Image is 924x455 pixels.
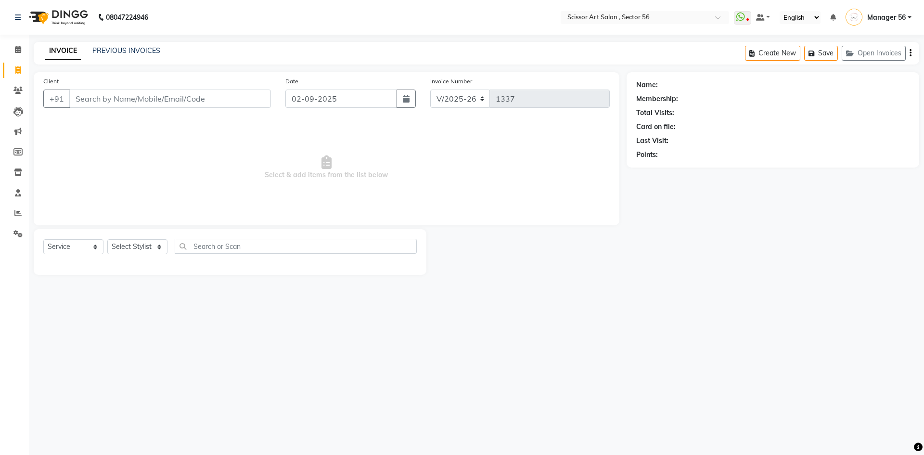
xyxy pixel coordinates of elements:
div: Card on file: [636,122,676,132]
label: Client [43,77,59,86]
button: Open Invoices [842,46,906,61]
label: Invoice Number [430,77,472,86]
div: Membership: [636,94,678,104]
div: Points: [636,150,658,160]
label: Date [285,77,298,86]
button: +91 [43,90,70,108]
span: Manager 56 [867,13,906,23]
button: Save [804,46,838,61]
a: INVOICE [45,42,81,60]
input: Search or Scan [175,239,417,254]
a: PREVIOUS INVOICES [92,46,160,55]
img: Manager 56 [846,9,862,26]
div: Total Visits: [636,108,674,118]
img: logo [25,4,90,31]
button: Create New [745,46,800,61]
span: Select & add items from the list below [43,119,610,216]
div: Last Visit: [636,136,668,146]
div: Name: [636,80,658,90]
input: Search by Name/Mobile/Email/Code [69,90,271,108]
b: 08047224946 [106,4,148,31]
